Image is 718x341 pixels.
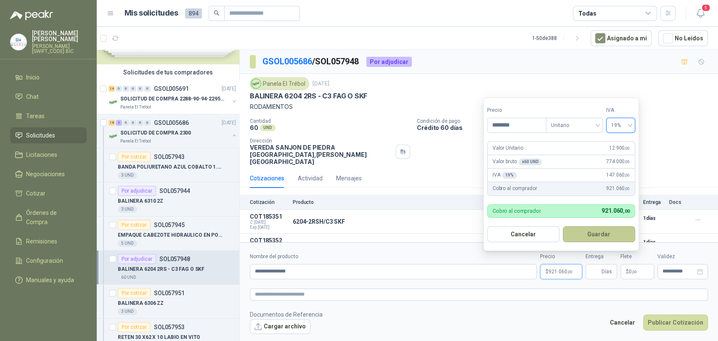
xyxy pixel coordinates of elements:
a: Inicio [10,69,87,85]
span: Solicitudes [26,131,55,140]
p: Docs [669,199,686,205]
a: Por adjudicarSOL057944BALINERA 6310 2Z3 UND [97,182,239,217]
a: Por cotizarSOL057951BALINERA 6306 ZZ3 UND [97,285,239,319]
p: Entrega [643,199,664,205]
div: 0 [116,86,122,92]
p: $ 0,00 [620,264,654,279]
span: Remisiones [26,237,57,246]
span: Cotizar [26,189,45,198]
div: Por cotizar [118,152,151,162]
span: 921.060 [601,207,630,214]
p: SOL057945 [154,222,185,228]
div: Actividad [298,174,323,183]
p: Dirección [250,138,392,144]
p: VEREDA SANJON DE PIEDRA [GEOGRAPHIC_DATA] , [PERSON_NAME][GEOGRAPHIC_DATA] [250,144,392,165]
a: Por cotizarSOL057943BANDA POLIURETANO AZUL COBALTO 1.5MM X 2640 MM DE LARGO X 400 MM ANCHO SIN FI... [97,148,239,182]
span: ,00 [625,186,630,191]
div: Por cotizar [118,288,151,298]
span: ,00 [567,270,572,274]
a: Por cotizarSOL057945EMPAQUE CABEZOTE HIDRAULICO EN POLIURE NO 55 SHORE5 UND [97,217,239,251]
span: 894 [185,8,202,19]
div: Mensajes [336,174,362,183]
div: Cotizaciones [250,174,284,183]
span: C: [DATE] [250,220,288,225]
span: 774.000 [606,158,630,166]
p: [DATE] [222,119,236,127]
div: 0 [130,120,136,126]
p: SOL057943 [154,154,185,160]
p: BALINERA 6310 2Z [118,197,163,205]
p: SOL057948 [159,256,190,262]
a: Configuración [10,253,87,269]
a: Solicitudes [10,127,87,143]
p: BALINERA 6306 ZZ [118,299,164,307]
span: ,00 [632,270,637,274]
a: Manuales y ayuda [10,272,87,288]
p: EMPAQUE CABEZOTE HIDRAULICO EN POLIURE NO 55 SHORE [118,231,223,239]
span: Tareas [26,111,45,121]
label: Precio [540,253,582,261]
a: Por adjudicarSOL057948BALINERA 6204 2RS - C3 FAG O SKF60 UND [97,251,239,285]
p: Producto [293,199,556,205]
p: GSOL005686 [154,120,189,126]
div: 1 - 50 de 388 [532,32,584,45]
span: Licitaciones [26,150,57,159]
div: 18 [109,120,115,126]
span: Chat [26,92,39,101]
p: Valor bruto [493,158,542,166]
a: Remisiones [10,233,87,249]
p: $921.060,00 [540,264,582,279]
div: Solicitudes de tus compradores [97,64,239,80]
div: 0 [123,120,129,126]
label: Nombre del producto [250,253,537,261]
p: Condición de pago [417,118,715,124]
div: 2 [116,120,122,126]
a: 14 0 0 0 0 0 GSOL005691[DATE] Company LogoSOLICITUD DE COMPRA 2288-90-94-2295-96-2301-02-04Panela... [109,84,238,111]
div: 60 UND [118,274,140,281]
div: 0 [144,86,151,92]
div: 5 UND [118,240,137,247]
span: search [214,10,220,16]
p: Cotización [250,199,288,205]
p: Cantidad [250,118,410,124]
p: Panela El Trébol [120,138,151,145]
div: 3 UND [118,206,137,213]
p: 1 días [643,237,664,247]
div: Por cotizar [118,220,151,230]
span: Unitario [551,119,598,132]
a: 18 2 0 0 0 0 GSOL005686[DATE] Company LogoSOLICITUD DE COMPRA 2300Panela El Trébol [109,118,238,145]
p: 1 días [643,213,664,223]
button: 5 [693,6,708,21]
p: GSOL005691 [154,86,189,92]
img: Company Logo [252,79,261,88]
p: 60 [250,124,258,131]
a: Tareas [10,108,87,124]
div: Por adjudicar [118,186,156,196]
p: SOLICITUD DE COMPRA 2300 [120,129,191,137]
p: RODAMIENTOS [250,102,708,111]
div: 19 % [502,172,517,179]
a: GSOL005686 [262,56,312,66]
button: Cancelar [605,315,640,330]
span: 5 [701,4,710,12]
span: 147.060 [606,171,630,179]
span: Órdenes de Compra [26,208,79,227]
p: COT185351 [250,213,288,220]
span: ,00 [625,146,630,151]
a: Cotizar [10,185,87,201]
p: [PERSON_NAME] [SWIFT_CODE] BIC [32,44,87,54]
button: Guardar [563,226,635,242]
span: 921.060 [548,269,572,274]
span: ,00 [623,209,630,214]
button: No Leídos [658,30,708,46]
span: 12.900 [609,144,630,152]
p: Cobro al comprador [493,208,541,214]
span: Manuales y ayuda [26,275,74,285]
p: SOL057953 [154,324,185,330]
img: Logo peakr [10,10,53,20]
div: Panela El Trébol [250,77,309,90]
p: BALINERA 6204 2RS - C3 FAG O SKF [118,265,204,273]
p: 6204-2RSH/C3 SKF [293,218,345,225]
span: 19% [611,119,630,132]
img: Company Logo [11,34,26,50]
